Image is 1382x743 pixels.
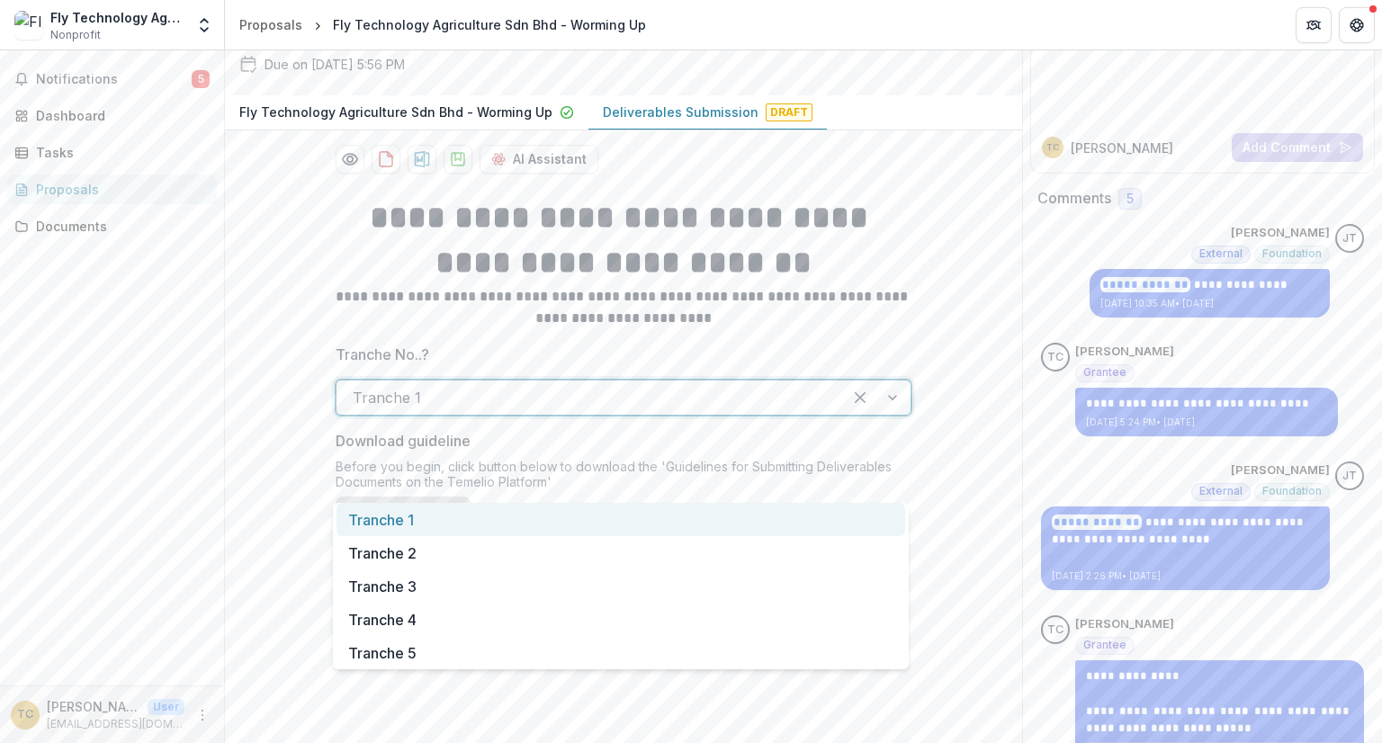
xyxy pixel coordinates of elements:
[336,344,429,365] p: Tranche No..?
[1342,233,1357,245] div: Josselyn Tan
[192,704,213,726] button: More
[17,709,33,721] div: Tan Pei Chin
[36,143,202,162] div: Tasks
[7,65,217,94] button: Notifications5
[192,7,217,43] button: Open entity switcher
[1071,139,1173,157] p: [PERSON_NAME]
[1037,190,1111,207] h2: Comments
[7,101,217,130] a: Dashboard
[1231,224,1330,242] p: [PERSON_NAME]
[1052,569,1319,583] p: [DATE] 2:26 PM • [DATE]
[36,180,202,199] div: Proposals
[1199,247,1243,260] span: External
[603,103,758,121] p: Deliverables Submission
[337,636,905,669] div: Tranche 5
[50,8,184,27] div: Fly Technology Agriculture Sdn Bhd
[1046,143,1059,152] div: Tan Pei Chin
[1342,470,1357,482] div: Josselyn Tan
[232,12,310,38] a: Proposals
[336,497,471,660] div: Guidelines for Submitting Deliverables Documents.pdf
[1126,192,1134,207] span: 5
[1232,133,1363,162] button: Add Comment
[333,503,909,669] div: Select options list
[1339,7,1375,43] button: Get Help
[480,145,598,174] button: AI Assistant
[7,211,217,241] a: Documents
[1086,416,1327,429] p: [DATE] 5:24 PM • [DATE]
[1100,297,1319,310] p: [DATE] 10:35 AM • [DATE]
[336,145,364,174] button: Preview 1e143381-5663-45f2-9658-5983405d7c02-1.pdf
[50,27,101,43] span: Nonprofit
[1262,247,1322,260] span: Foundation
[1262,485,1322,497] span: Foundation
[14,11,43,40] img: Fly Technology Agriculture Sdn Bhd
[1047,352,1063,363] div: Tan Pei Chin
[47,697,140,716] p: [PERSON_NAME]
[337,536,905,569] div: Tranche 2
[408,145,436,174] button: download-proposal
[47,716,184,732] p: [EMAIL_ADDRESS][DOMAIN_NAME]
[372,145,400,174] button: download-proposal
[1296,7,1332,43] button: Partners
[148,699,184,715] p: User
[1083,366,1126,379] span: Grantee
[239,15,302,34] div: Proposals
[192,70,210,88] span: 5
[36,106,202,125] div: Dashboard
[1047,624,1063,636] div: Tan Pei Chin
[1075,615,1174,633] p: [PERSON_NAME]
[1199,485,1243,497] span: External
[1231,461,1330,479] p: [PERSON_NAME]
[336,430,471,452] p: Download guideline
[336,459,911,497] div: Before you begin, click button below to download the 'Guidelines for Submitting Deliverables Docu...
[239,103,552,121] p: Fly Technology Agriculture Sdn Bhd - Worming Up
[265,55,405,74] p: Due on [DATE] 5:56 PM
[232,12,653,38] nav: breadcrumb
[36,72,192,87] span: Notifications
[766,103,812,121] span: Draft
[846,383,875,412] div: Clear selected options
[337,603,905,636] div: Tranche 4
[36,217,202,236] div: Documents
[7,175,217,204] a: Proposals
[444,145,472,174] button: download-proposal
[7,138,217,167] a: Tasks
[1075,343,1174,361] p: [PERSON_NAME]
[333,15,646,34] div: Fly Technology Agriculture Sdn Bhd - Worming Up
[337,503,905,536] div: Tranche 1
[337,569,905,603] div: Tranche 3
[1083,639,1126,651] span: Grantee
